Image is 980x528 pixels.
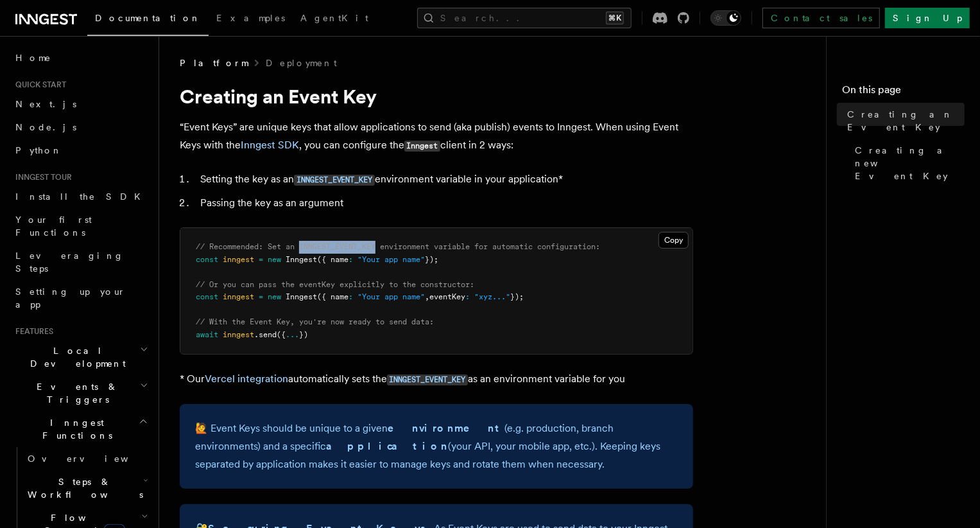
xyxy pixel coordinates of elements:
span: Events & Triggers [10,380,140,406]
a: Install the SDK [10,185,151,208]
span: }); [425,255,438,264]
button: Copy [658,232,689,249]
a: Next.js [10,92,151,116]
span: // Or you can pass the eventKey explicitly to the constructor: [196,280,474,289]
a: INNGEST_EVENT_KEY [387,373,468,385]
button: Local Development [10,339,151,375]
span: Install the SDK [15,191,148,202]
a: INNGEST_EVENT_KEY [294,173,375,185]
span: Documentation [95,13,201,23]
span: new [268,255,281,264]
span: Inngest [286,255,317,264]
a: Inngest SDK [241,139,299,151]
li: Setting the key as an environment variable in your application* [196,170,693,189]
span: new [268,292,281,301]
span: "xyz..." [474,292,510,301]
span: Inngest [286,292,317,301]
code: INNGEST_EVENT_KEY [387,374,468,385]
a: Home [10,46,151,69]
span: Features [10,326,53,337]
span: : [348,255,353,264]
button: Steps & Workflows [22,470,151,506]
a: Your first Functions [10,208,151,244]
span: Overview [28,453,160,464]
a: Vercel integration [205,373,288,385]
a: Setting up your app [10,280,151,316]
span: inngest [223,292,254,301]
span: ({ name [317,255,348,264]
span: = [259,292,263,301]
span: Inngest tour [10,172,72,182]
code: Inngest [404,141,440,152]
span: = [259,255,263,264]
span: Quick start [10,80,66,90]
span: const [196,255,218,264]
a: Leveraging Steps [10,244,151,280]
span: inngest [223,255,254,264]
span: , [425,292,429,301]
span: : [465,292,470,301]
h1: Creating an Event Key [180,85,693,108]
h4: On this page [842,82,965,103]
li: Passing the key as an argument [196,194,693,212]
span: }) [299,330,308,339]
span: AgentKit [300,13,368,23]
a: Documentation [87,4,209,36]
button: Events & Triggers [10,375,151,411]
span: Python [15,145,62,155]
span: Leveraging Steps [15,251,124,274]
span: Inngest Functions [10,416,139,442]
a: Sign Up [885,8,970,28]
code: INNGEST_EVENT_KEY [294,175,375,186]
p: “Event Keys” are unique keys that allow applications to send (aka publish) events to Inngest. Whe... [180,118,693,155]
a: Examples [209,4,293,35]
a: Creating a new Event Key [850,139,965,188]
span: : [348,292,353,301]
span: "Your app name" [357,292,425,301]
span: ... [286,330,299,339]
span: await [196,330,218,339]
a: Overview [22,447,151,470]
a: Python [10,139,151,162]
a: Node.js [10,116,151,139]
button: Search...⌘K [417,8,632,28]
kbd: ⌘K [606,12,624,24]
p: 🙋 Event Keys should be unique to a given (e.g. production, branch environments) and a specific (y... [195,419,678,473]
button: Toggle dark mode [710,10,741,26]
p: * Our automatically sets the as an environment variable for you [180,370,693,389]
span: "Your app name" [357,255,425,264]
span: .send [254,330,277,339]
a: Deployment [266,57,337,69]
span: eventKey [429,292,465,301]
a: Creating an Event Key [842,103,965,139]
span: Node.js [15,122,76,132]
strong: application [326,440,448,452]
span: Your first Functions [15,215,92,238]
span: ({ [277,330,286,339]
span: Next.js [15,99,76,109]
span: Platform [180,57,248,69]
span: inngest [223,330,254,339]
span: Creating an Event Key [847,108,965,134]
span: Setting up your app [15,286,126,310]
a: AgentKit [293,4,376,35]
span: }); [510,292,524,301]
span: // Recommended: Set an INNGEST_EVENT_KEY environment variable for automatic configuration: [196,242,600,251]
span: const [196,292,218,301]
button: Inngest Functions [10,411,151,447]
a: Contact sales [762,8,880,28]
span: ({ name [317,292,348,301]
span: Creating a new Event Key [855,144,965,182]
span: Steps & Workflows [22,475,143,501]
span: Local Development [10,344,140,370]
strong: environment [388,422,504,434]
span: Home [15,51,51,64]
span: Examples [216,13,285,23]
span: // With the Event Key, you're now ready to send data: [196,317,434,326]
